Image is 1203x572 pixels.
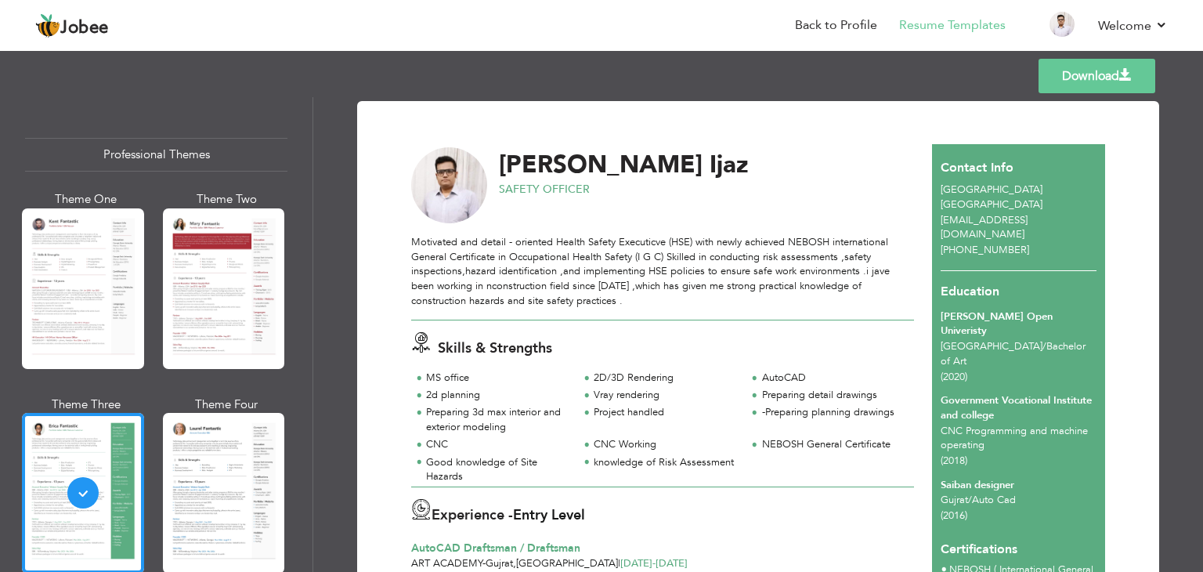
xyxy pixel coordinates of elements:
[411,235,914,308] div: Motivated and detail - oriented Health Safety Executicve (HSE) with newly achieved NEBOSH interna...
[25,138,287,172] div: Professional Themes
[762,388,905,403] div: Preparing detail drawings
[1098,16,1168,35] a: Welcome
[35,13,60,38] img: jobee.io
[1039,59,1155,93] a: Download
[411,541,580,556] span: AutoCAD Draftsman / Draftsman
[486,556,513,570] span: Gujrat
[499,148,703,181] span: [PERSON_NAME]
[426,371,569,386] div: MS office
[426,388,569,403] div: 2d planning
[941,454,967,468] span: (2018)
[411,147,488,224] img: No image
[513,556,516,570] span: ,
[1049,12,1075,37] img: Profile Img
[25,191,147,208] div: Theme One
[941,493,1016,507] span: Gujrat Auto Cad
[941,243,1029,257] span: [PHONE_NUMBER]
[438,338,552,358] span: Skills & Strengths
[432,505,513,525] span: Experience -
[166,396,288,413] div: Theme Four
[1042,339,1046,353] span: /
[35,13,109,38] a: Jobee
[426,405,569,434] div: Preparing 3d max interior and exterior modeling
[620,556,688,570] span: [DATE]
[941,197,1042,212] span: [GEOGRAPHIC_DATA]
[516,556,618,570] span: [GEOGRAPHIC_DATA]
[941,213,1028,242] span: [EMAIL_ADDRESS][DOMAIN_NAME]
[618,556,620,570] span: |
[941,310,1096,338] div: [PERSON_NAME] Open Univeristy
[594,371,737,386] div: 2D/3D Rendering
[941,339,1086,368] span: [GEOGRAPHIC_DATA] Bachelor of Art
[762,405,905,420] div: -Preparing planning drawings
[166,191,288,208] div: Theme Two
[594,388,737,403] div: Vray rendering
[941,509,967,523] span: (2016)
[594,455,737,470] div: knowledge of Risk Assessment
[941,159,1013,176] span: Contact Info
[941,393,1096,422] div: Government Vocational Institute and college
[594,437,737,452] div: CNC Working
[426,455,569,484] div: Good knowledge of Site Hazards
[499,182,590,197] span: SAFETY OFFICER
[411,556,482,570] span: Art Academy
[941,529,1017,559] span: Certifications
[482,556,486,570] span: -
[426,437,569,452] div: CNC
[652,556,656,570] span: -
[899,16,1006,34] a: Resume Templates
[594,405,737,420] div: Project handled
[25,396,147,413] div: Theme Three
[941,424,1088,453] span: CNC Programming and machine operating
[60,20,109,37] span: Jobee
[941,478,1096,493] div: Saiban designer
[762,371,905,386] div: AutoCAD
[941,283,999,300] span: Education
[762,437,905,452] div: NEBOSH General Certificate
[620,556,656,570] span: [DATE]
[795,16,877,34] a: Back to Profile
[513,505,585,526] label: Entry Level
[941,183,1042,197] span: [GEOGRAPHIC_DATA]
[710,148,749,181] span: Ijaz
[968,493,972,507] span: /
[941,370,967,384] span: (2020)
